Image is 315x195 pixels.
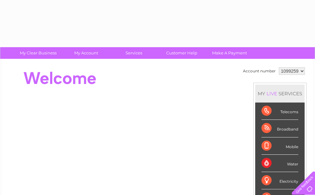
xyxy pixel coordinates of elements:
div: Water [262,155,298,172]
div: Mobile [262,137,298,155]
div: Telecoms [262,103,298,120]
a: My Account [60,47,112,59]
a: My Clear Business [12,47,64,59]
div: Electricity [262,172,298,189]
a: Services [108,47,160,59]
a: Make A Payment [204,47,256,59]
a: Customer Help [156,47,208,59]
div: LIVE [265,91,278,97]
div: MY SERVICES [255,85,305,103]
div: Broadband [262,120,298,137]
td: Account number [241,66,277,76]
